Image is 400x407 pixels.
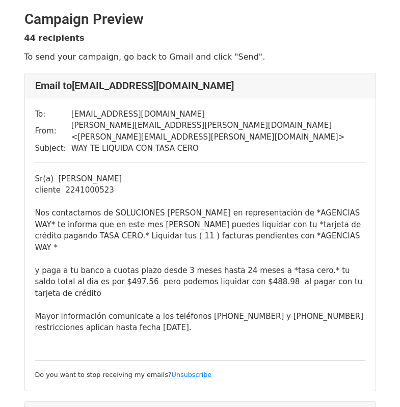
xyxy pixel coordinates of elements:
[71,108,365,120] td: [EMAIL_ADDRESS][DOMAIN_NAME]
[35,120,71,143] td: From:
[24,11,376,28] h2: Campaign Preview
[35,143,71,154] td: Subject:
[24,51,376,62] p: To send your campaign, go back to Gmail and click "Send".
[24,33,85,43] strong: 44 recipients
[35,184,365,334] div: cliente 2241000523
[71,120,365,143] td: [PERSON_NAME][EMAIL_ADDRESS][PERSON_NAME][DOMAIN_NAME] < [PERSON_NAME][EMAIL_ADDRESS][PERSON_NAME...
[35,108,71,120] td: To:
[35,371,212,378] small: Do you want to stop receiving my emails?
[35,79,365,92] h4: Email to [EMAIL_ADDRESS][DOMAIN_NAME]
[172,371,212,378] a: Unsubscribe
[35,173,365,381] div: Sr(a) [PERSON_NAME]
[35,253,365,334] div: y paga a tu banco a cuotas plazo desde 3 meses hasta 24 meses a *tasa cero.* tu saldo total al di...
[35,207,365,253] div: Nos contactamos de SOLUCIONES [PERSON_NAME] en representación de *AGENCIAS WAY* te informa que en...
[71,143,365,154] td: WAY TE LIQUIDA CON TASA CERO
